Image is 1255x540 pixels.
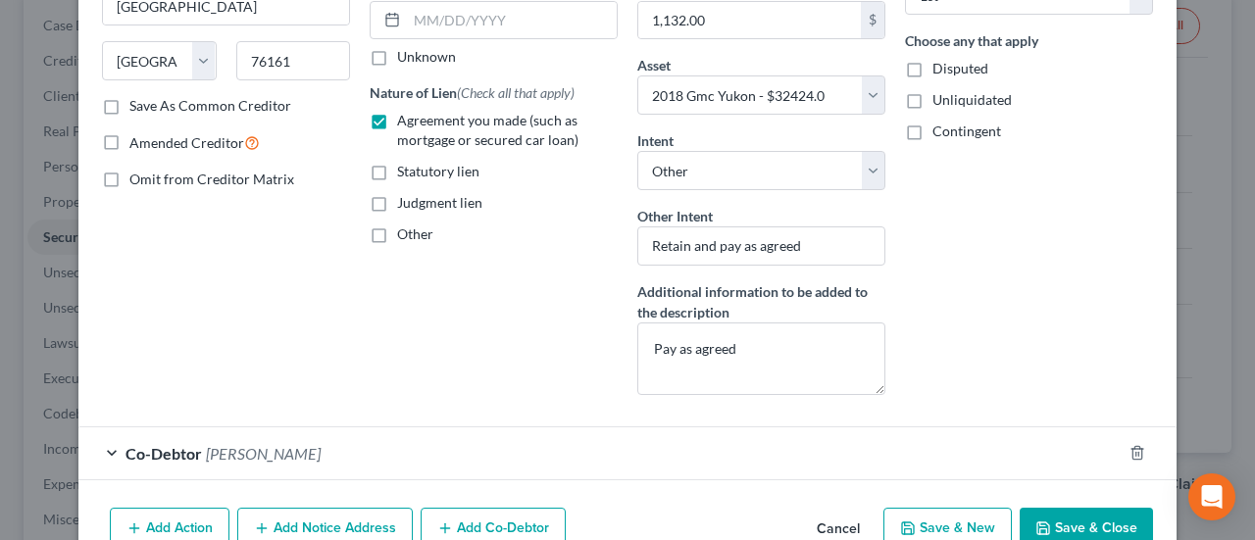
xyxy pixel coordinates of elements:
[637,206,713,226] label: Other Intent
[637,130,674,151] label: Intent
[637,226,885,266] input: Specify...
[905,30,1153,51] label: Choose any that apply
[861,2,884,39] div: $
[236,41,351,80] input: Enter zip...
[407,2,617,39] input: MM/DD/YYYY
[932,91,1012,108] span: Unliquidated
[932,123,1001,139] span: Contingent
[125,444,202,463] span: Co-Debtor
[370,82,575,103] label: Nature of Lien
[397,47,456,67] label: Unknown
[397,194,482,211] span: Judgment lien
[129,96,291,116] label: Save As Common Creditor
[637,57,671,74] span: Asset
[397,112,578,148] span: Agreement you made (such as mortgage or secured car loan)
[932,60,988,76] span: Disputed
[397,163,479,179] span: Statutory lien
[1188,473,1235,520] div: Open Intercom Messenger
[637,281,885,322] label: Additional information to be added to the description
[129,171,294,187] span: Omit from Creditor Matrix
[397,225,433,242] span: Other
[457,84,575,101] span: (Check all that apply)
[206,444,321,463] span: [PERSON_NAME]
[638,2,861,39] input: 0.00
[129,134,244,151] span: Amended Creditor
